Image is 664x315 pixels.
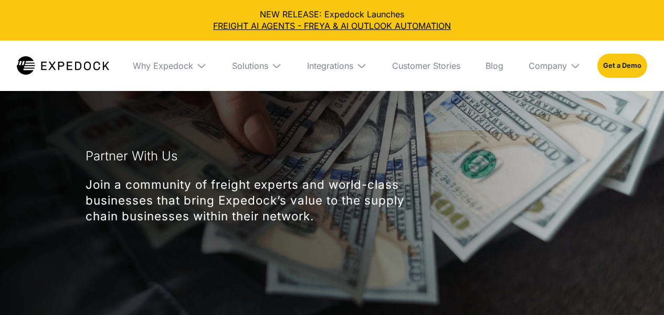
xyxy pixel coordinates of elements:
[133,60,193,71] div: Why Expedock
[224,40,290,91] div: Solutions
[86,144,177,169] h1: Partner With Us
[477,40,512,91] a: Blog
[384,40,469,91] a: Customer Stories
[8,20,656,32] a: FREIGHT AI AGENTS - FREYA & AI OUTLOOK AUTOMATION
[86,177,440,224] p: Join a community of freight experts and world-class businesses that bring Expedock’s value to the...
[520,40,589,91] div: Company
[299,40,375,91] div: Integrations
[597,54,647,78] a: Get a Demo
[529,60,567,71] div: Company
[124,40,215,91] div: Why Expedock
[232,60,268,71] div: Solutions
[307,60,353,71] div: Integrations
[8,8,656,32] div: NEW RELEASE: Expedock Launches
